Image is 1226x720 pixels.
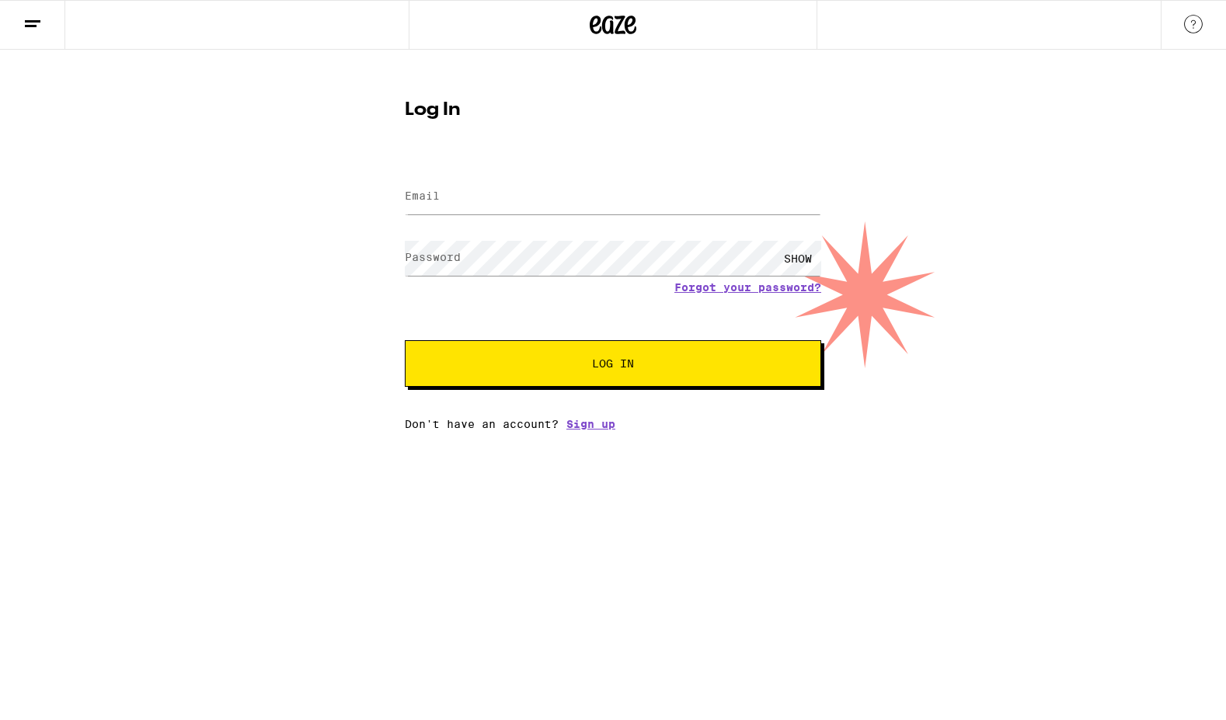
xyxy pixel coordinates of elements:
a: Forgot your password? [674,281,821,294]
input: Email [405,179,821,214]
label: Email [405,190,440,202]
button: Log In [405,340,821,387]
div: Don't have an account? [405,418,821,430]
h1: Log In [405,101,821,120]
div: SHOW [775,241,821,276]
span: Log In [592,358,634,369]
label: Password [405,251,461,263]
a: Sign up [566,418,615,430]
